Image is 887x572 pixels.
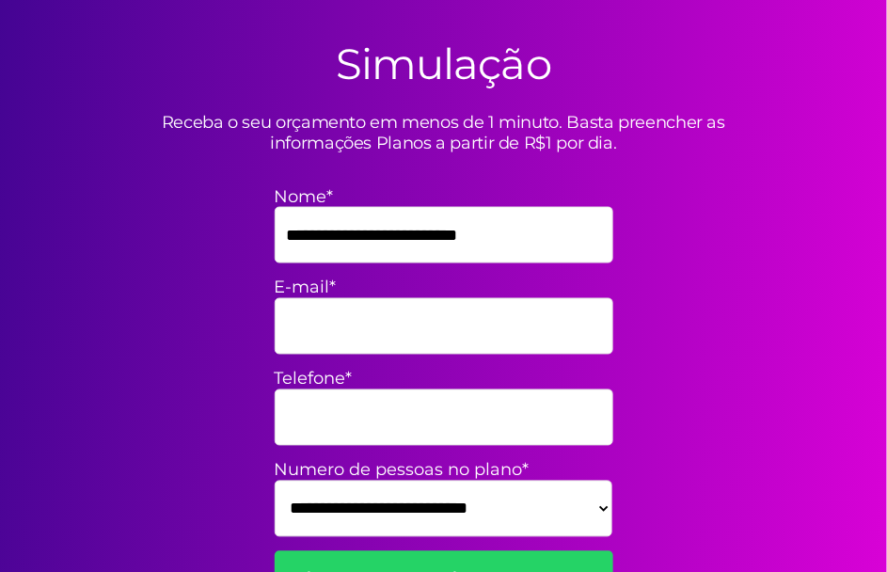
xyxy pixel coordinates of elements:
[275,369,613,389] label: Telefone*
[336,38,551,89] h2: Simulação
[275,460,613,481] label: Numero de pessoas no plano*
[275,278,613,298] label: E-mail*
[275,186,613,207] label: Nome*
[115,112,773,153] p: Receba o seu orçamento em menos de 1 minuto. Basta preencher as informações Planos a partir de R$...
